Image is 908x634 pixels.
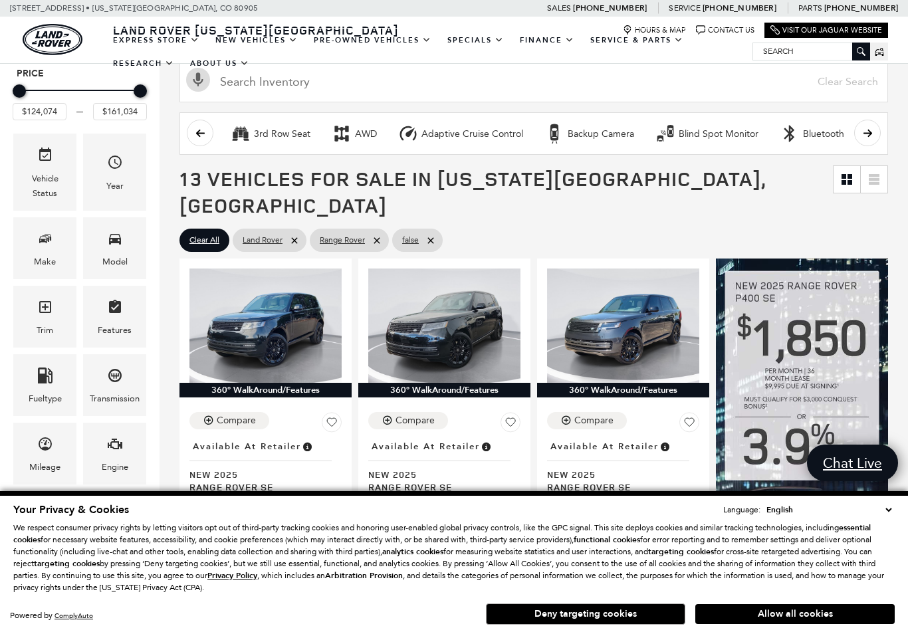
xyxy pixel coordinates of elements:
[695,604,895,624] button: Allow all cookies
[368,468,511,480] span: New 2025
[679,412,699,437] button: Save Vehicle
[547,437,699,493] a: Available at RetailerNew 2025Range Rover SE
[537,120,641,148] button: Backup CameraBackup Camera
[332,124,352,144] div: AWD
[107,433,123,460] span: Engine
[306,29,439,52] a: Pre-Owned Vehicles
[573,3,647,13] a: [PHONE_NUMBER]
[368,437,520,493] a: Available at RetailerNew 2025Range Rover SE
[780,124,800,144] div: Bluetooth
[13,354,76,416] div: FueltypeFueltype
[421,128,523,140] div: Adaptive Cruise Control
[189,468,332,480] span: New 2025
[13,84,26,98] div: Minimum Price
[107,227,123,255] span: Model
[13,80,147,120] div: Price
[568,128,634,140] div: Backup Camera
[537,383,709,397] div: 360° WalkAround/Features
[679,128,758,140] div: Blind Spot Monitor
[398,124,418,144] div: Adaptive Cruise Control
[98,323,132,338] div: Features
[13,286,76,348] div: TrimTrim
[189,412,269,429] button: Compare Vehicle
[34,255,56,269] div: Make
[193,439,301,454] span: Available at Retailer
[659,439,671,454] span: Vehicle is in stock and ready for immediate delivery. Due to demand, availability is subject to c...
[854,120,881,146] button: scroll right
[582,29,691,52] a: Service & Parts
[55,611,93,620] a: ComplyAuto
[763,503,895,516] select: Language Select
[13,502,129,517] span: Your Privacy & Cookies
[254,128,310,140] div: 3rd Row Seat
[189,232,219,249] span: Clear All
[501,412,520,437] button: Save Vehicle
[10,3,258,13] a: [STREET_ADDRESS] • [US_STATE][GEOGRAPHIC_DATA], CO 80905
[13,134,76,210] div: VehicleVehicle Status
[648,546,714,557] strong: targeting cookies
[37,433,53,460] span: Mileage
[723,506,760,514] div: Language:
[547,412,627,429] button: Compare Vehicle
[512,29,582,52] a: Finance
[486,603,685,625] button: Deny targeting cookies
[13,423,76,484] div: MileageMileage
[574,534,640,545] strong: functional cookies
[807,445,898,481] a: Chat Live
[480,439,492,454] span: Vehicle is in stock and ready for immediate delivery. Due to demand, availability is subject to c...
[772,120,851,148] button: BluetoothBluetooth
[669,3,700,13] span: Service
[322,412,342,437] button: Save Vehicle
[574,415,614,427] div: Compare
[189,437,342,493] a: Available at RetailerNew 2025Range Rover SE
[187,120,213,146] button: scroll left
[182,52,257,75] a: About Us
[13,522,895,593] p: We respect consumer privacy rights by letting visitors opt out of third-party tracking cookies an...
[798,3,822,13] span: Parts
[23,24,82,55] a: land-rover
[189,268,342,383] img: 2025 LAND ROVER Range Rover SE
[37,227,53,255] span: Make
[102,460,128,475] div: Engine
[301,439,313,454] span: Vehicle is in stock and ready for immediate delivery. Due to demand, availability is subject to c...
[696,25,754,35] a: Contact Us
[83,423,146,484] div: EngineEngine
[207,570,257,581] u: Privacy Policy
[37,323,53,338] div: Trim
[547,468,689,480] span: New 2025
[105,22,407,38] a: Land Rover [US_STATE][GEOGRAPHIC_DATA]
[189,480,332,493] span: Range Rover SE
[23,24,82,55] img: Land Rover
[231,124,251,144] div: 3rd Row Seat
[439,29,512,52] a: Specials
[83,286,146,348] div: FeaturesFeatures
[13,103,66,120] input: Minimum
[753,43,869,59] input: Search
[34,558,100,569] strong: targeting cookies
[368,480,511,493] span: Range Rover SE
[179,383,352,397] div: 360° WalkAround/Features
[368,268,520,383] img: 2025 LAND ROVER Range Rover SE
[93,103,147,120] input: Maximum
[368,412,448,429] button: Compare Vehicle
[803,128,844,140] div: Bluetooth
[105,29,752,75] nav: Main Navigation
[402,232,419,249] span: false
[391,120,530,148] button: Adaptive Cruise ControlAdaptive Cruise Control
[10,611,93,620] div: Powered by
[29,460,60,475] div: Mileage
[37,364,53,391] span: Fueltype
[547,3,571,13] span: Sales
[372,439,480,454] span: Available at Retailer
[547,268,699,383] img: 2025 LAND ROVER Range Rover SE
[23,171,66,201] div: Vehicle Status
[107,364,123,391] span: Transmission
[325,570,403,581] strong: Arbitration Provision
[179,61,888,102] input: Search Inventory
[186,68,210,92] svg: Click to toggle on voice search
[37,296,53,323] span: Trim
[13,217,76,279] div: MakeMake
[83,354,146,416] div: TransmissionTransmission
[29,391,62,406] div: Fueltype
[106,179,124,193] div: Year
